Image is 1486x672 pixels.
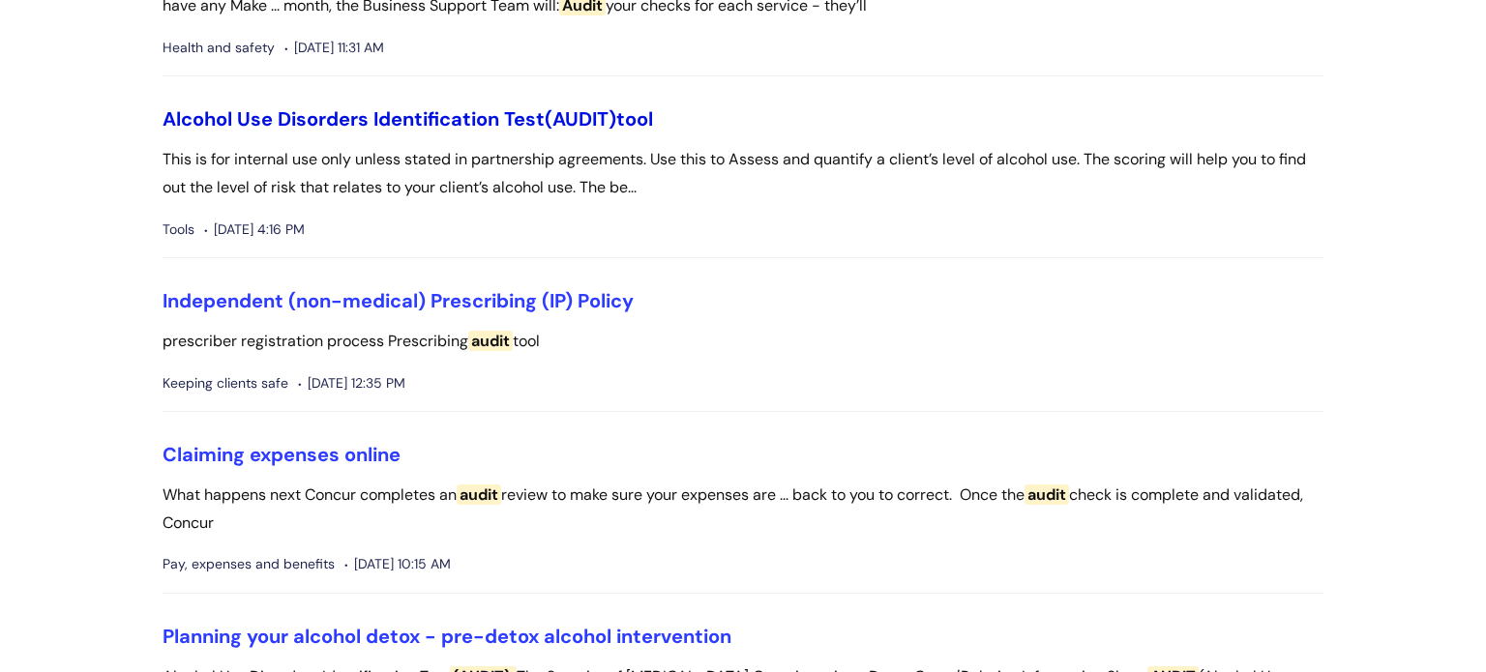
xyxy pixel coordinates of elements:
span: audit [1025,484,1069,505]
span: (AUDIT) [545,106,616,131]
span: [DATE] 4:16 PM [204,218,305,242]
a: Claiming expenses online [163,442,401,467]
span: audit [457,484,501,505]
span: [DATE] 12:35 PM [298,371,405,395]
span: Pay, expenses and benefits [163,552,335,576]
span: Health and safety [163,36,275,60]
span: audit [468,331,513,351]
a: Planning your alcohol detox - pre-detox alcohol intervention [163,624,731,649]
a: Independent (non-medical) Prescribing (IP) Policy [163,288,634,313]
span: Tools [163,218,194,242]
span: Keeping clients safe [163,371,288,395]
span: [DATE] 11:31 AM [284,36,384,60]
p: This is for internal use only unless stated in partnership agreements. Use this to Assess and qua... [163,146,1323,202]
p: prescriber registration process Prescribing tool [163,328,1323,356]
p: What happens next Concur completes an review to make sure your expenses are ... back to you to co... [163,482,1323,538]
a: Alcohol Use Disorders Identification Test(AUDIT)tool [163,106,653,131]
span: [DATE] 10:15 AM [344,552,451,576]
